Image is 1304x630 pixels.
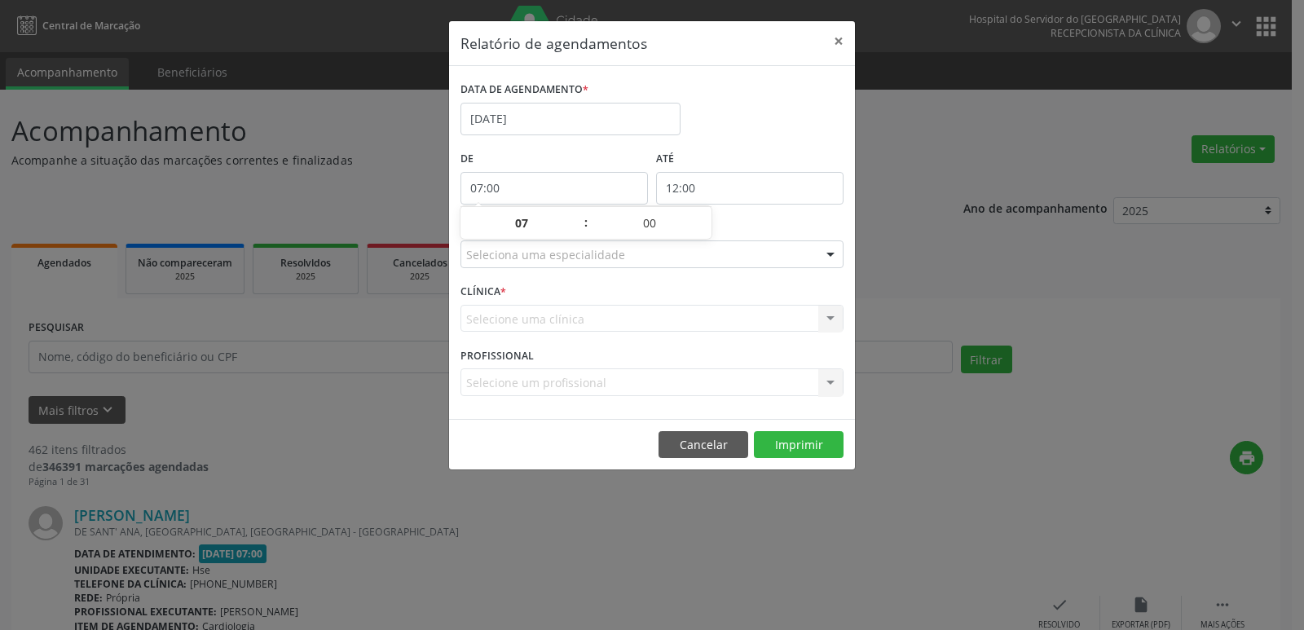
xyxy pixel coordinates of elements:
[460,77,588,103] label: DATA DE AGENDAMENTO
[460,280,506,305] label: CLÍNICA
[656,147,844,172] label: ATÉ
[584,206,588,239] span: :
[466,246,625,263] span: Seleciona uma especialidade
[460,207,584,240] input: Hour
[822,21,855,61] button: Close
[460,103,681,135] input: Selecione uma data ou intervalo
[460,147,648,172] label: De
[460,172,648,205] input: Selecione o horário inicial
[460,343,534,368] label: PROFISSIONAL
[656,172,844,205] input: Selecione o horário final
[460,33,647,54] h5: Relatório de agendamentos
[659,431,748,459] button: Cancelar
[588,207,711,240] input: Minute
[754,431,844,459] button: Imprimir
